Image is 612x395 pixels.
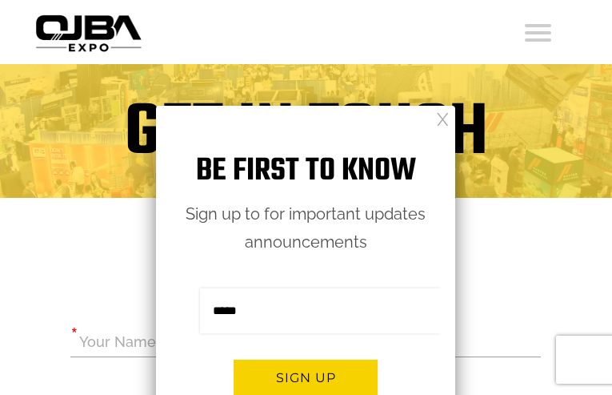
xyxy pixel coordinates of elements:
h3: WE WOULD LIKE TO HEAR FROM YOU. [42,164,570,183]
p: Sign up to for important updates announcements [171,200,441,256]
label: Your Name [79,329,156,354]
a: Close [436,111,450,125]
h1: GET IN TOUCH [125,104,488,164]
h1: Be first to know [171,146,441,196]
